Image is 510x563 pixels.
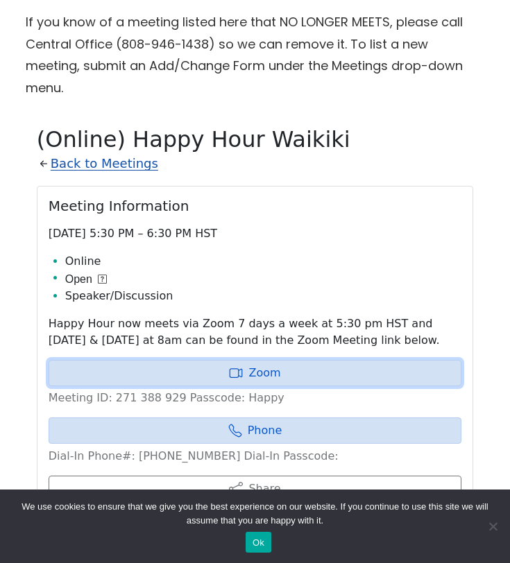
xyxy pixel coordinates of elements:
[49,448,462,465] p: Dial-In Phone#: [PHONE_NUMBER] Dial-In Passcode:
[21,500,489,528] span: We use cookies to ensure that we give you the best experience on our website. If you continue to ...
[49,417,462,444] a: Phone
[49,225,462,242] p: [DATE] 5:30 PM – 6:30 PM HST
[486,519,500,533] span: No
[51,153,158,175] a: Back to Meetings
[49,390,462,406] p: Meeting ID: 271 388 929 Passcode: Happy
[65,271,107,288] button: Open
[49,198,462,214] h2: Meeting Information
[26,11,485,98] p: If you know of a meeting listed here that NO LONGER MEETS, please call Central Office (808-946-14...
[49,360,462,386] a: Zoom
[246,532,271,553] button: Ok
[65,288,462,304] li: Speaker/Discussion
[49,476,462,502] button: Share
[49,315,462,349] p: Happy Hour now meets via Zoom 7 days a week at 5:30 pm HST and [DATE] & [DATE] at 8am can be foun...
[37,126,474,153] h1: (Online) Happy Hour Waikiki
[65,253,462,270] li: Online
[65,271,92,288] span: Open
